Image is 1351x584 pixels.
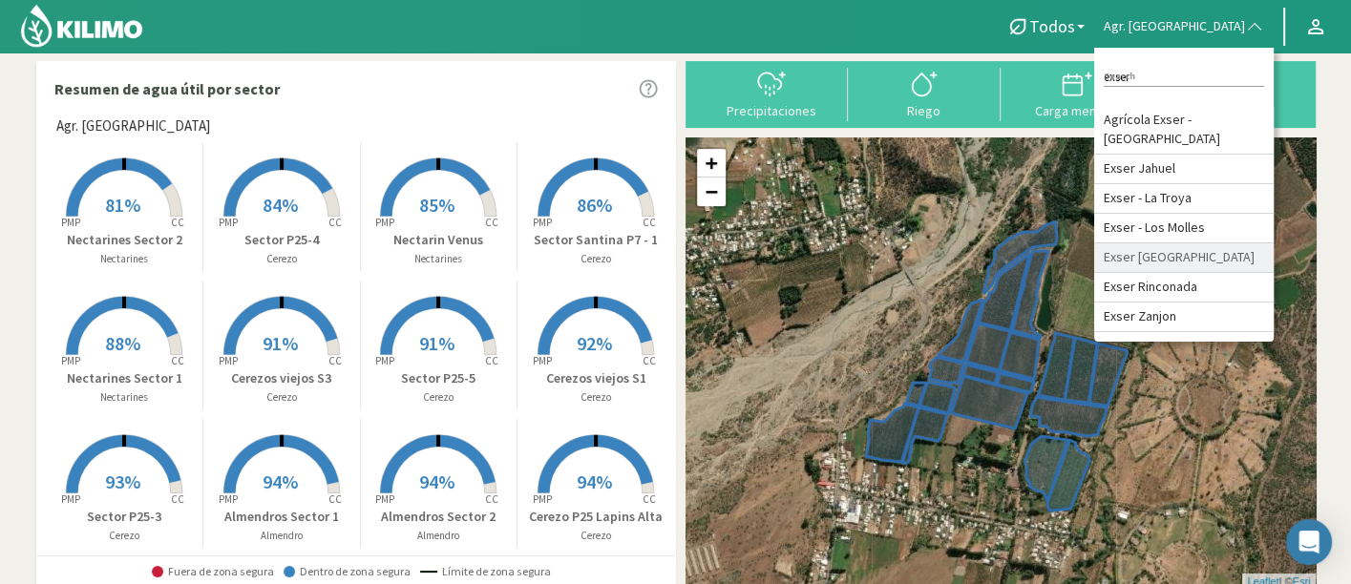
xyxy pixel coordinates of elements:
[328,354,342,367] tspan: CC
[152,565,274,578] span: Fuera de zona segura
[1094,184,1274,214] li: Exser - La Troya
[47,528,203,544] p: Cerezo
[54,77,280,100] p: Resumen de agua útil por sector
[47,507,203,527] p: Sector P25-3
[203,507,360,527] p: Almendros Sector 1
[61,492,80,506] tspan: PMP
[47,389,203,406] p: Nectarines
[517,507,675,527] p: Cerezo P25 Lapins Alta
[517,230,675,250] p: Sector Santina P7 - 1
[533,354,552,367] tspan: PMP
[420,565,551,578] span: Límite de zona segura
[854,104,995,117] div: Riego
[263,331,298,355] span: 91%
[172,216,185,229] tspan: CC
[517,528,675,544] p: Cerezo
[361,251,517,267] p: Nectarines
[1094,214,1274,243] li: Exser - Los Molles
[361,230,517,250] p: Nectarin Venus
[697,149,726,177] a: Zoom in
[61,354,80,367] tspan: PMP
[419,193,454,217] span: 85%
[697,177,726,206] a: Zoom out
[577,331,612,355] span: 92%
[328,492,342,506] tspan: CC
[517,251,675,267] p: Cerezo
[361,368,517,388] p: Sector P25-5
[219,216,238,229] tspan: PMP
[203,368,360,388] p: Cerezos viejos S3
[1094,273,1274,302] li: Exser Rinconada
[1094,243,1274,273] li: Exser [GEOGRAPHIC_DATA]
[1094,106,1274,155] li: Agrícola Exser - [GEOGRAPHIC_DATA]
[419,331,454,355] span: 91%
[419,469,454,493] span: 94%
[486,216,499,229] tspan: CC
[284,565,411,578] span: Dentro de zona segura
[644,492,657,506] tspan: CC
[105,193,140,217] span: 81%
[644,354,657,367] tspan: CC
[61,216,80,229] tspan: PMP
[695,68,848,118] button: Precipitaciones
[328,216,342,229] tspan: CC
[533,216,552,229] tspan: PMP
[47,251,203,267] p: Nectarines
[219,492,238,506] tspan: PMP
[105,469,140,493] span: 93%
[517,368,675,388] p: Cerezos viejos S1
[219,354,238,367] tspan: PMP
[47,230,203,250] p: Nectarines Sector 2
[203,251,360,267] p: Cerezo
[1094,155,1274,184] li: Exser Jahuel
[203,528,360,544] p: Almendro
[263,193,298,217] span: 84%
[375,492,394,506] tspan: PMP
[361,528,517,544] p: Almendro
[375,216,394,229] tspan: PMP
[533,492,552,506] tspan: PMP
[203,389,360,406] p: Cerezo
[19,3,144,49] img: Kilimo
[375,354,394,367] tspan: PMP
[172,354,185,367] tspan: CC
[172,492,185,506] tspan: CC
[47,368,203,388] p: Nectarines Sector 1
[1029,16,1075,36] span: Todos
[577,193,612,217] span: 86%
[361,389,517,406] p: Cerezo
[1104,17,1245,36] span: Agr. [GEOGRAPHIC_DATA]
[1006,104,1148,117] div: Carga mensual
[1094,302,1274,332] li: Exser Zanjon
[486,492,499,506] tspan: CC
[56,115,210,137] span: Agr. [GEOGRAPHIC_DATA]
[517,389,675,406] p: Cerezo
[486,354,499,367] tspan: CC
[1286,519,1332,565] div: Open Intercom Messenger
[361,507,517,527] p: Almendros Sector 2
[1001,68,1153,118] button: Carga mensual
[203,230,360,250] p: Sector P25-4
[1094,6,1274,48] button: Agr. [GEOGRAPHIC_DATA]
[644,216,657,229] tspan: CC
[105,331,140,355] span: 88%
[577,469,612,493] span: 94%
[263,469,298,493] span: 94%
[848,68,1001,118] button: Riego
[701,104,842,117] div: Precipitaciones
